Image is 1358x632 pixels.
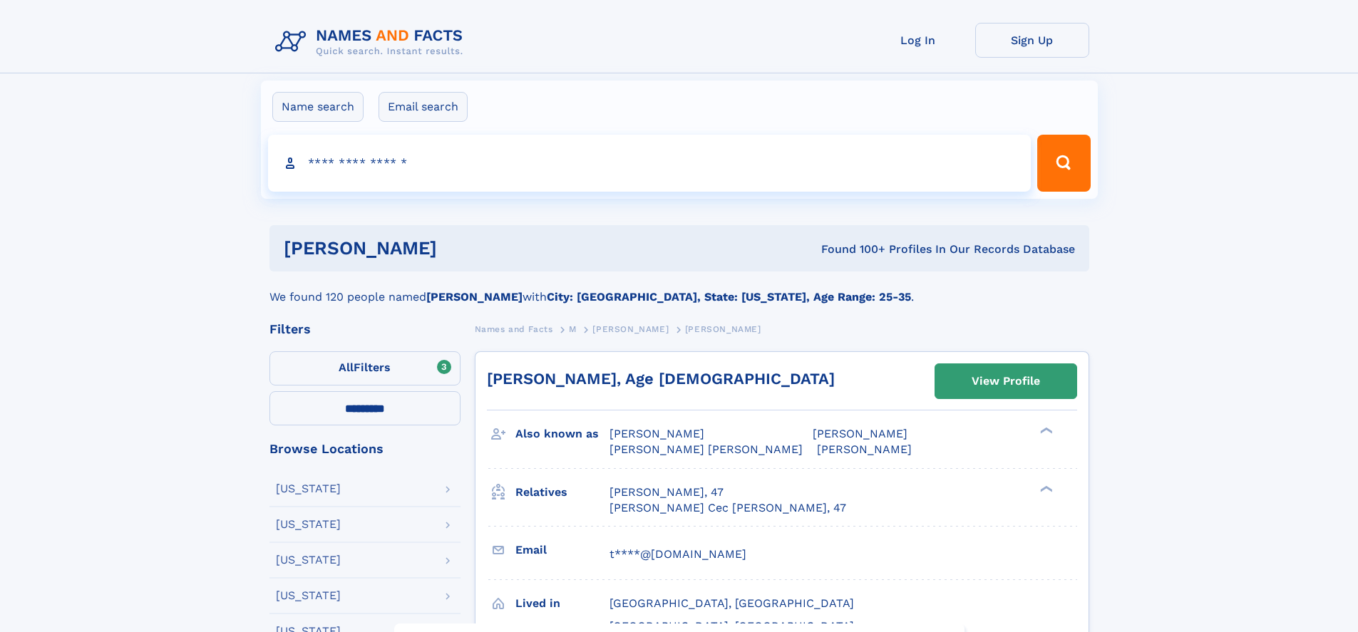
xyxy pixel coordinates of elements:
span: [PERSON_NAME] [592,324,669,334]
h1: [PERSON_NAME] [284,239,629,257]
div: View Profile [972,365,1040,398]
div: Filters [269,323,461,336]
div: ❯ [1036,484,1054,493]
span: [GEOGRAPHIC_DATA], [GEOGRAPHIC_DATA] [609,596,854,610]
div: [US_STATE] [276,554,341,566]
a: [PERSON_NAME], 47 [609,485,724,500]
span: All [339,361,354,374]
a: [PERSON_NAME] [592,320,669,338]
label: Name search [272,92,364,122]
span: [PERSON_NAME] [817,442,912,456]
b: [PERSON_NAME] [426,290,523,304]
span: [PERSON_NAME] [685,324,761,334]
h3: Relatives [515,480,609,504]
label: Email search [379,92,468,122]
a: View Profile [935,364,1076,398]
label: Filters [269,351,461,385]
span: [PERSON_NAME] [PERSON_NAME] [609,442,803,456]
div: Browse Locations [269,442,461,455]
div: Found 100+ Profiles In Our Records Database [629,242,1075,257]
div: ❯ [1036,426,1054,435]
div: We found 120 people named with . [269,271,1089,306]
input: search input [268,135,1032,192]
img: Logo Names and Facts [269,23,475,61]
b: City: [GEOGRAPHIC_DATA], State: [US_STATE], Age Range: 25-35 [547,290,911,304]
span: M [569,324,577,334]
a: Log In [861,23,975,58]
h3: Also known as [515,422,609,446]
div: [US_STATE] [276,590,341,601]
a: [PERSON_NAME], Age [DEMOGRAPHIC_DATA] [487,370,835,388]
span: [PERSON_NAME] [609,427,704,440]
a: Sign Up [975,23,1089,58]
a: Names and Facts [475,320,553,338]
div: [US_STATE] [276,519,341,530]
div: [US_STATE] [276,483,341,494]
h3: Lived in [515,591,609,616]
span: [PERSON_NAME] [813,427,907,440]
button: Search Button [1037,135,1090,192]
h3: Email [515,538,609,562]
a: M [569,320,577,338]
a: [PERSON_NAME] Cec [PERSON_NAME], 47 [609,500,846,516]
